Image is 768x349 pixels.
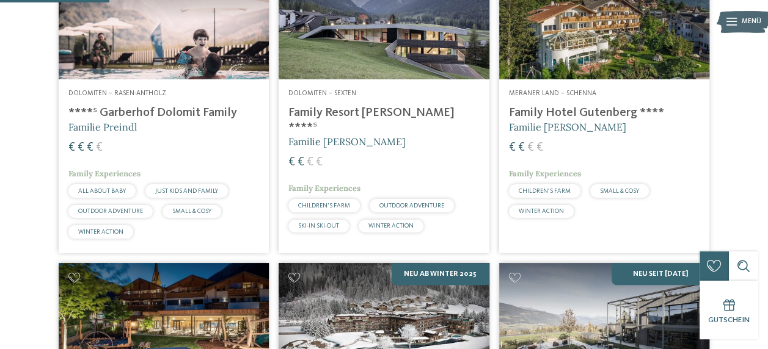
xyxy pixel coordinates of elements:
[288,183,360,193] span: Family Experiences
[68,168,141,179] span: Family Experiences
[78,142,84,154] span: €
[68,106,259,120] h4: ****ˢ Garberhof Dolomit Family
[536,142,543,154] span: €
[68,142,75,154] span: €
[509,90,596,97] span: Meraner Land – Schenna
[518,142,525,154] span: €
[87,142,93,154] span: €
[307,156,313,168] span: €
[78,229,123,235] span: WINTER ACTION
[288,135,406,148] span: Familie [PERSON_NAME]
[379,203,444,209] span: OUTDOOR ADVENTURE
[519,208,564,214] span: WINTER ACTION
[96,142,103,154] span: €
[298,223,339,229] span: SKI-IN SKI-OUT
[288,90,356,97] span: Dolomiten – Sexten
[78,188,126,194] span: ALL ABOUT BABY
[172,208,211,214] span: SMALL & COSY
[316,156,323,168] span: €
[155,188,218,194] span: JUST KIDS AND FAMILY
[519,188,571,194] span: CHILDREN’S FARM
[298,203,350,209] span: CHILDREN’S FARM
[68,121,137,133] span: Familie Preindl
[509,106,700,120] h4: Family Hotel Gutenberg ****
[509,168,581,179] span: Family Experiences
[509,121,626,133] span: Familie [PERSON_NAME]
[527,142,534,154] span: €
[708,316,750,324] span: Gutschein
[509,142,516,154] span: €
[68,90,166,97] span: Dolomiten – Rasen-Antholz
[700,281,758,339] a: Gutschein
[298,156,304,168] span: €
[600,188,639,194] span: SMALL & COSY
[288,156,295,168] span: €
[368,223,414,229] span: WINTER ACTION
[288,106,479,135] h4: Family Resort [PERSON_NAME] ****ˢ
[78,208,143,214] span: OUTDOOR ADVENTURE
